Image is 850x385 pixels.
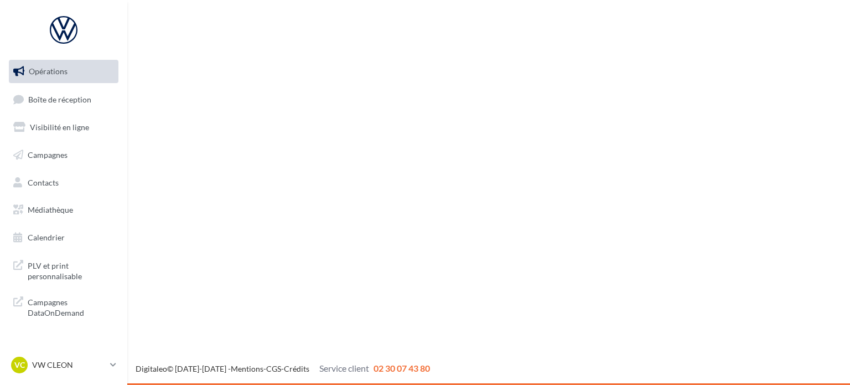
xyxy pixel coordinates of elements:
[28,205,73,214] span: Médiathèque
[28,258,114,282] span: PLV et print personnalisable
[28,233,65,242] span: Calendrier
[284,364,309,373] a: Crédits
[28,177,59,187] span: Contacts
[14,360,25,371] span: VC
[32,360,106,371] p: VW CLEON
[136,364,167,373] a: Digitaleo
[7,198,121,222] a: Médiathèque
[7,290,121,323] a: Campagnes DataOnDemand
[7,88,121,111] a: Boîte de réception
[319,363,369,373] span: Service client
[7,226,121,249] a: Calendrier
[136,364,430,373] span: © [DATE]-[DATE] - - -
[28,94,91,104] span: Boîte de réception
[7,143,121,167] a: Campagnes
[29,66,68,76] span: Opérations
[30,122,89,132] span: Visibilité en ligne
[7,60,121,83] a: Opérations
[28,150,68,160] span: Campagnes
[9,355,118,376] a: VC VW CLEON
[7,171,121,194] a: Contacts
[374,363,430,373] span: 02 30 07 43 80
[7,254,121,286] a: PLV et print personnalisable
[7,116,121,139] a: Visibilité en ligne
[266,364,281,373] a: CGS
[28,295,114,319] span: Campagnes DataOnDemand
[231,364,263,373] a: Mentions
